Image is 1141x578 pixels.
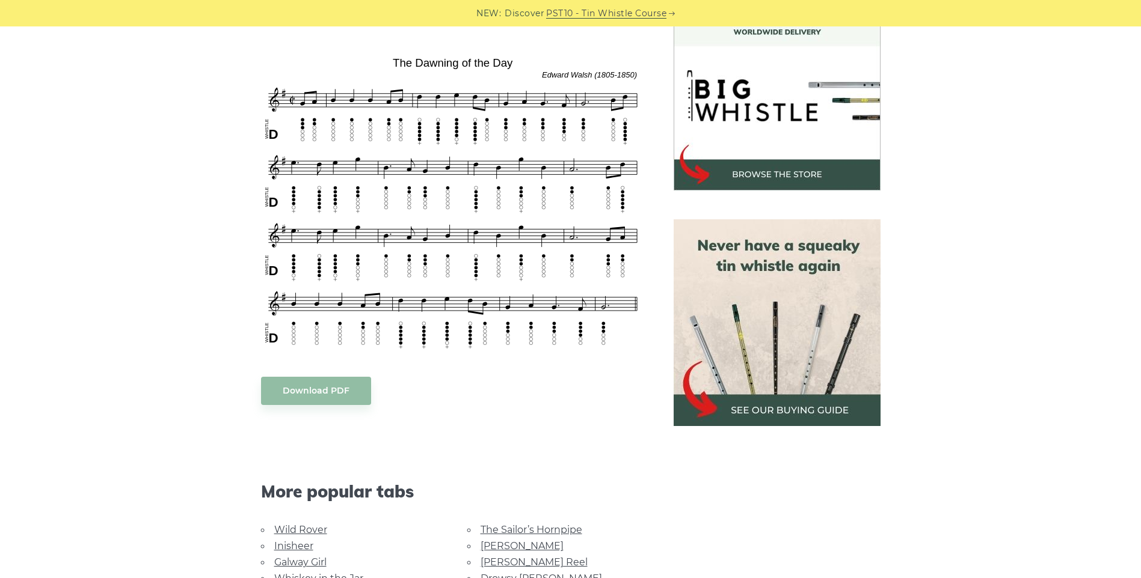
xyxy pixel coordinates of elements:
img: tin whistle buying guide [674,219,881,426]
img: The Dawning of the Day Tin Whistle Tabs & Sheet Music [261,52,645,352]
a: The Sailor’s Hornpipe [481,524,582,535]
span: Discover [505,7,544,20]
a: [PERSON_NAME] [481,540,564,552]
span: NEW: [476,7,501,20]
span: More popular tabs [261,481,645,502]
a: PST10 - Tin Whistle Course [546,7,666,20]
a: Inisheer [274,540,313,552]
a: Download PDF [261,377,371,405]
a: [PERSON_NAME] Reel [481,556,588,568]
a: Galway Girl [274,556,327,568]
a: Wild Rover [274,524,327,535]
